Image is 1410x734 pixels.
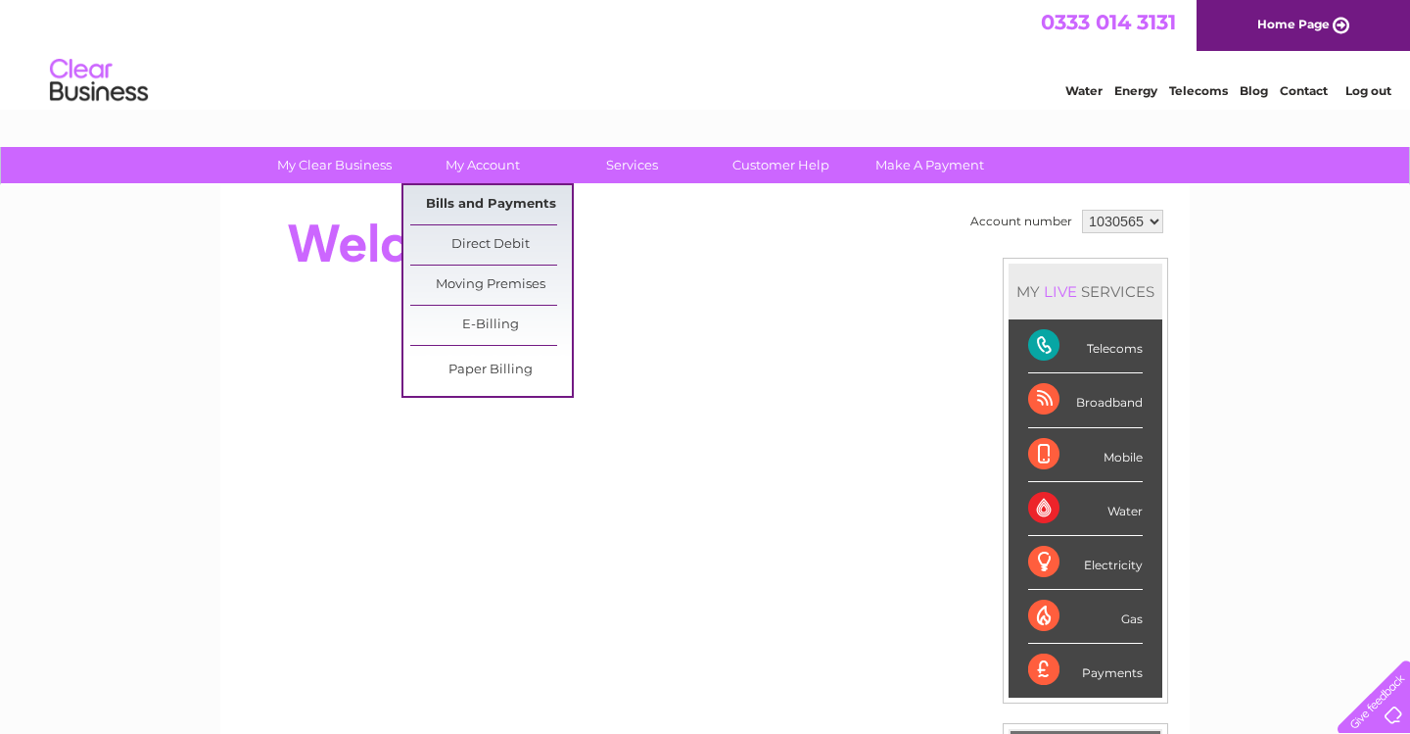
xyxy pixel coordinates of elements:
[1028,482,1143,536] div: Water
[1240,83,1268,98] a: Blog
[1028,536,1143,590] div: Electricity
[402,147,564,183] a: My Account
[410,351,572,390] a: Paper Billing
[1345,83,1391,98] a: Log out
[254,147,415,183] a: My Clear Business
[1028,644,1143,697] div: Payments
[1114,83,1157,98] a: Energy
[244,11,1169,95] div: Clear Business is a trading name of Verastar Limited (registered in [GEOGRAPHIC_DATA] No. 3667643...
[410,225,572,265] a: Direct Debit
[1169,83,1228,98] a: Telecoms
[49,51,149,111] img: logo.png
[1028,319,1143,373] div: Telecoms
[1028,590,1143,644] div: Gas
[551,147,713,183] a: Services
[1065,83,1103,98] a: Water
[700,147,862,183] a: Customer Help
[1041,10,1176,34] a: 0333 014 3131
[965,205,1077,238] td: Account number
[849,147,1010,183] a: Make A Payment
[1040,282,1081,301] div: LIVE
[410,266,572,305] a: Moving Premises
[1280,83,1328,98] a: Contact
[410,185,572,224] a: Bills and Payments
[1028,373,1143,427] div: Broadband
[1028,428,1143,482] div: Mobile
[1009,264,1162,319] div: MY SERVICES
[410,306,572,345] a: E-Billing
